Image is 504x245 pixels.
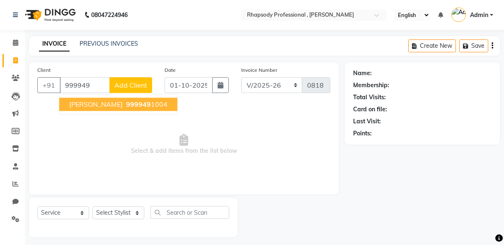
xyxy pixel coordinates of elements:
[114,81,147,89] span: Add Client
[353,129,372,138] div: Points:
[353,69,372,78] div: Name:
[126,100,151,108] span: 999949
[60,77,110,93] input: Search by Name/Mobile/Email/Code
[91,3,128,27] b: 08047224946
[39,37,70,51] a: INVOICE
[109,77,152,93] button: Add Client
[69,100,123,108] span: [PERSON_NAME]
[37,66,51,74] label: Client
[241,66,277,74] label: Invoice Number
[451,7,466,22] img: Admin
[353,81,389,90] div: Membership:
[37,77,61,93] button: +91
[408,39,456,52] button: Create New
[353,93,386,102] div: Total Visits:
[459,39,488,52] button: Save
[165,66,176,74] label: Date
[80,40,138,47] a: PREVIOUS INVOICES
[21,3,78,27] img: logo
[353,105,387,114] div: Card on file:
[124,100,167,108] ngb-highlight: 1004
[37,103,330,186] span: Select & add items from the list below
[470,11,488,20] span: Admin
[150,206,229,219] input: Search or Scan
[353,117,381,126] div: Last Visit:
